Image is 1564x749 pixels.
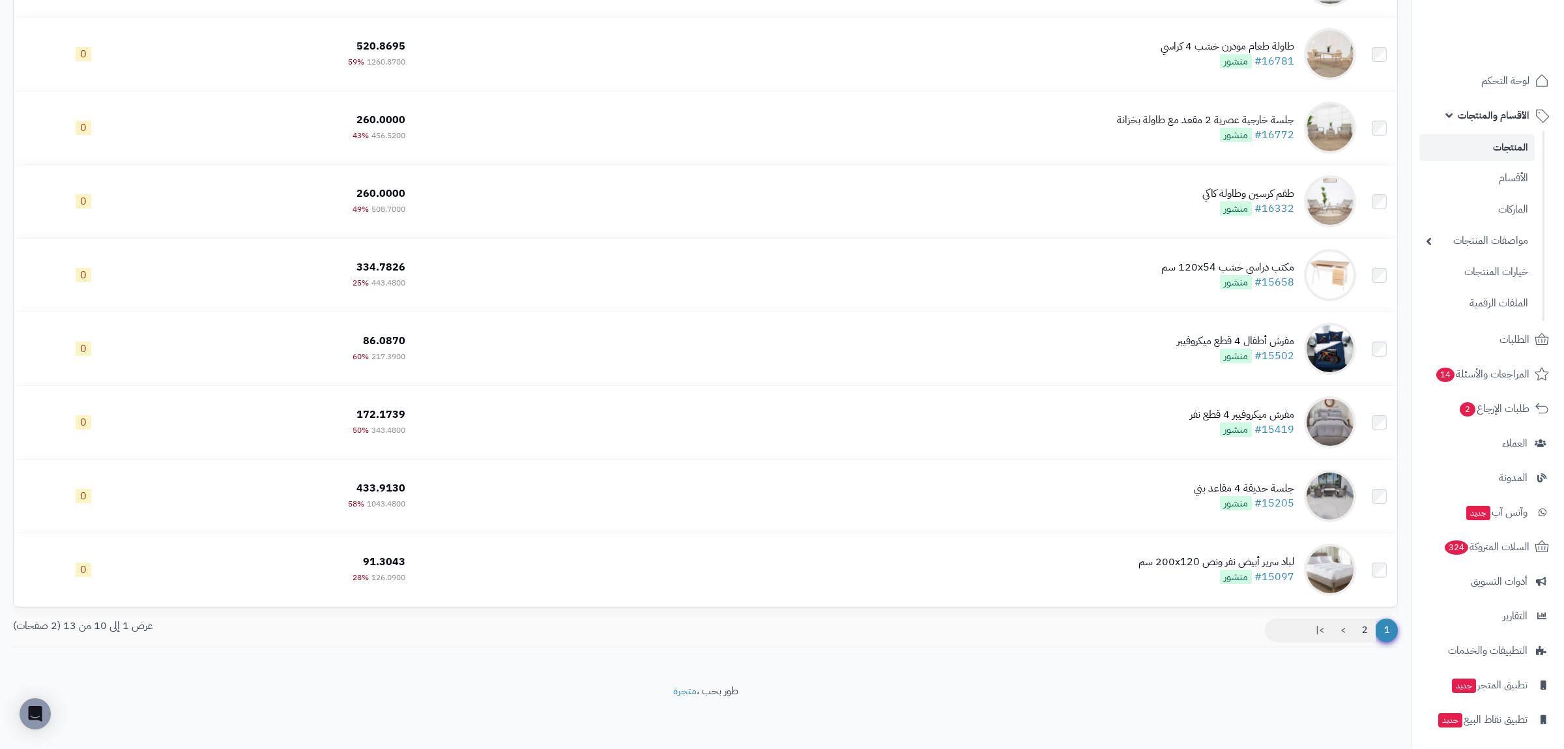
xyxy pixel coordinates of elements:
span: 58% [348,498,364,510]
img: طقم كرسين وطاولة كاكي [1304,175,1356,228]
span: 217.3900 [371,351,405,362]
span: جديد [1466,506,1490,520]
span: 28% [353,572,369,583]
span: تطبيق المتجر [1451,676,1528,694]
span: جديد [1452,679,1476,693]
img: مفرش أطفال 4 قطع ميكروفيبر [1304,323,1356,375]
a: الملفات الرقمية [1419,289,1535,317]
span: 60% [353,351,369,362]
span: تطبيق نقاط البيع [1437,711,1528,729]
span: 0 [76,268,91,282]
a: #15658 [1254,274,1294,290]
a: #15502 [1254,348,1294,364]
span: 433.9130 [356,480,405,496]
img: مفرش ميكروفيبر 4 قطع نفر [1304,396,1356,448]
a: العملاء [1419,428,1556,459]
img: جلسة خارجية عصرية 2 مقعد مع طاولة بخزانة [1304,102,1356,154]
a: خيارات المنتجات [1419,258,1535,286]
a: التقارير [1419,600,1556,632]
a: #16772 [1254,127,1294,143]
span: 91.3043 [363,554,405,570]
a: الطلبات [1419,324,1556,355]
a: تطبيق المتجرجديد [1419,669,1556,701]
a: مواصفات المنتجات [1419,227,1535,255]
span: التطبيقات والخدمات [1448,641,1528,660]
span: 25% [353,277,369,289]
span: 43% [353,130,369,141]
span: 0 [76,415,91,430]
span: منشور [1220,422,1252,437]
span: وآتس آب [1465,503,1528,521]
span: المدونة [1499,469,1528,487]
span: منشور [1220,54,1252,68]
span: جديد [1438,713,1462,727]
span: منشور [1220,496,1252,510]
a: الماركات [1419,196,1535,224]
span: 0 [76,342,91,356]
span: أدوات التسويق [1471,572,1528,591]
a: #16332 [1254,201,1294,216]
a: التطبيقات والخدمات [1419,635,1556,666]
img: لباد سرير أبيض نفر ونص 200x120 سم [1304,544,1356,596]
span: 0 [76,489,91,503]
a: المنتجات [1419,134,1535,161]
span: 0 [76,47,91,61]
a: #15419 [1254,422,1294,437]
span: 324 [1444,540,1468,555]
a: #15205 [1254,495,1294,511]
span: 1043.4800 [367,498,405,510]
div: عرض 1 إلى 10 من 13 (2 صفحات) [3,619,706,634]
span: 126.0900 [371,572,405,583]
a: المراجعات والأسئلة14 [1419,359,1556,390]
span: لوحة التحكم [1481,72,1529,90]
span: 2 [1460,402,1476,417]
span: منشور [1220,349,1252,363]
a: أدوات التسويق [1419,566,1556,597]
a: #15097 [1254,569,1294,585]
span: 0 [76,563,91,577]
a: تطبيق نقاط البيعجديد [1419,704,1556,735]
span: 1 [1375,619,1398,642]
div: طاولة طعام مودرن خشب 4 كراسي [1161,39,1294,54]
span: 443.4800 [371,277,405,289]
div: جلسة خارجية عصرية 2 مقعد مع طاولة بخزانة [1117,113,1294,128]
a: الأقسام [1419,164,1535,192]
span: 1260.8700 [367,56,405,68]
span: منشور [1220,570,1252,584]
a: طلبات الإرجاع2 [1419,393,1556,424]
img: logo-2.png [1475,29,1552,56]
a: لوحة التحكم [1419,65,1556,96]
a: 2 [1354,619,1376,642]
span: 86.0870 [363,333,405,349]
span: 59% [348,56,364,68]
span: الأقسام والمنتجات [1458,106,1529,125]
span: المراجعات والأسئلة [1435,365,1529,383]
span: 49% [353,203,369,215]
span: 50% [353,424,369,436]
span: 456.5200 [371,130,405,141]
span: 0 [76,121,91,135]
div: مفرش ميكروفيبر 4 قطع نفر [1190,407,1294,422]
span: منشور [1220,201,1252,216]
a: السلات المتروكة324 [1419,531,1556,563]
span: 14 [1436,367,1455,382]
span: 343.4800 [371,424,405,436]
a: المدونة [1419,462,1556,493]
img: طاولة طعام مودرن خشب 4 كراسي [1304,28,1356,80]
a: #16781 [1254,53,1294,69]
div: مفرش أطفال 4 قطع ميكروفيبر [1177,334,1294,349]
span: الطلبات [1499,330,1529,349]
div: لباد سرير أبيض نفر ونص 200x120 سم [1138,555,1294,570]
img: مكتب دراسي خشب 120x54 سم [1304,249,1356,301]
div: طقم كرسين وطاولة كاكي [1202,186,1294,201]
div: جلسة حديقة 4 مقاعد بني [1194,481,1294,496]
span: طلبات الإرجاع [1458,400,1529,418]
span: 334.7826 [356,259,405,275]
span: منشور [1220,128,1252,142]
a: متجرة [673,683,697,699]
span: 172.1739 [356,407,405,422]
div: مكتب دراسي خشب 120x54 سم [1161,260,1294,275]
span: السلات المتروكة [1443,538,1529,556]
span: 0 [76,194,91,209]
a: وآتس آبجديد [1419,497,1556,528]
